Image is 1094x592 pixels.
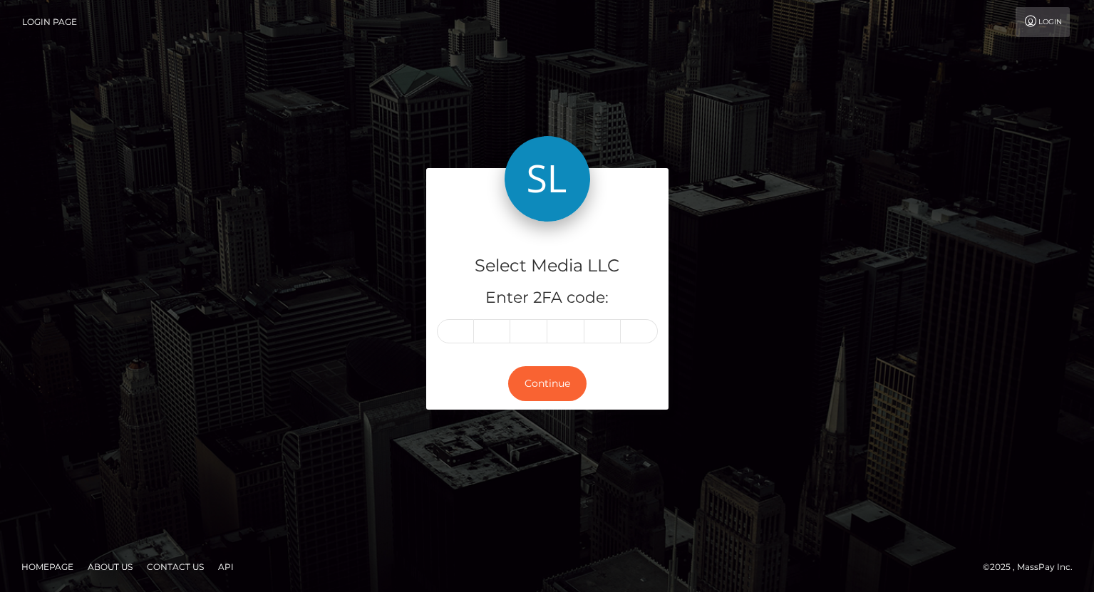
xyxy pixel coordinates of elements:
a: API [212,556,239,578]
a: Contact Us [141,556,210,578]
div: © 2025 , MassPay Inc. [983,559,1083,575]
h5: Enter 2FA code: [437,287,658,309]
a: Login Page [22,7,77,37]
a: Login [1016,7,1070,37]
a: About Us [82,556,138,578]
a: Homepage [16,556,79,578]
h4: Select Media LLC [437,254,658,279]
button: Continue [508,366,587,401]
img: Select Media LLC [505,136,590,222]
